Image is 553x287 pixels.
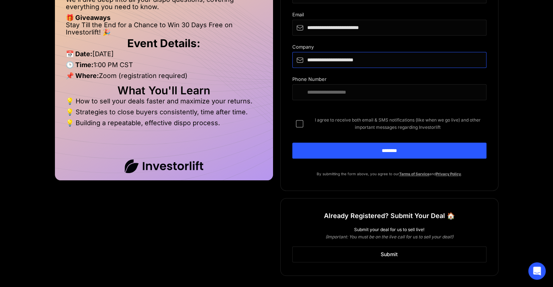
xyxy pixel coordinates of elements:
div: Phone Number [292,77,486,84]
li: 💡 How to sell your deals faster and maximize your returns. [66,98,262,108]
strong: 🎁 Giveaways [66,14,111,21]
a: Submit [292,246,486,262]
strong: Event Details: [127,37,200,50]
strong: 📌 Where: [66,72,99,79]
strong: 🕒 Time: [66,61,93,69]
a: Terms of Service [399,172,429,176]
div: Submit your deal for us to sell live! [292,226,486,233]
li: 1:00 PM CST [66,61,262,72]
div: Email [292,12,486,20]
span: I agree to receive both email & SMS notifications (like when we go live) and other important mess... [309,116,486,131]
li: 💡 Strategies to close buyers consistently, time after time. [66,108,262,119]
li: Zoom (registration required) [66,72,262,83]
h2: What You'll Learn [66,87,262,94]
div: Company [292,44,486,52]
a: Privacy Policy [436,172,461,176]
h1: Already Registered? Submit Your Deal 🏠 [324,209,455,222]
li: 💡 Building a repeatable, effective dispo process. [66,119,262,127]
em: (Important: You must be on the live call for us to sell your deal!) [325,234,453,239]
p: By submitting the form above, you agree to our and . [292,170,486,177]
li: [DATE] [66,50,262,61]
strong: 📅 Date: [66,50,92,58]
li: Stay Till the End for a Chance to Win 30 Days Free on Investorlift! 🎉 [66,21,262,36]
div: Open Intercom Messenger [528,262,546,280]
